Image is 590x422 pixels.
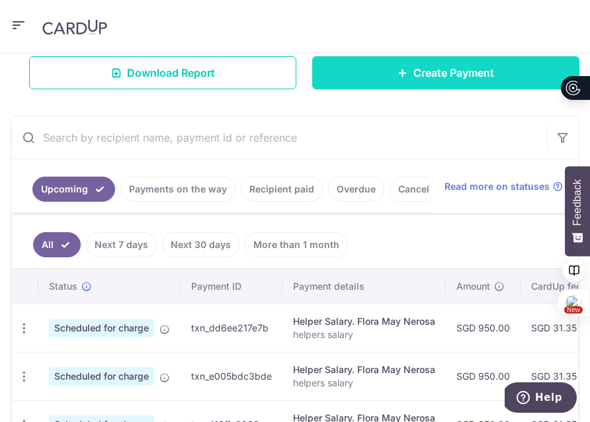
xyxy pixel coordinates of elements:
td: SGD 950.00 [446,352,521,400]
a: Download Report [29,56,296,89]
a: Upcoming [32,177,115,202]
button: Feedback - Show survey [565,166,590,256]
p: helpers salary [293,376,435,390]
span: CardUp fee [531,280,581,293]
td: txn_e005bdc3bde [181,352,282,400]
a: Payments on the way [120,177,235,202]
th: Payment details [282,269,446,304]
span: Status [49,280,77,293]
span: Amount [456,280,490,293]
img: CardUp [42,19,107,35]
a: Next 7 days [86,232,157,257]
span: Scheduled for charge [49,367,154,386]
span: Download Report [127,65,215,81]
input: Search by recipient name, payment id or reference [11,116,547,159]
div: Helper Salary. Flora May Nerosa [293,315,435,328]
span: Scheduled for charge [49,319,154,337]
a: All [33,232,81,257]
a: Cancelled [390,177,452,202]
span: Read more on statuses [444,180,550,193]
td: SGD 950.00 [446,304,521,352]
th: Payment ID [181,269,282,304]
a: Overdue [328,177,384,202]
a: Read more on statuses [444,180,563,193]
div: Helper Salary. Flora May Nerosa [293,363,435,376]
span: Create Payment [413,65,494,81]
iframe: Opens a widget where you can find more information [505,382,577,415]
a: Next 30 days [162,232,239,257]
a: Recipient paid [241,177,323,202]
a: More than 1 month [245,232,348,257]
a: Create Payment [312,56,579,89]
td: txn_dd6ee217e7b [181,304,282,352]
span: Feedback [571,179,583,226]
p: helpers salary [293,328,435,341]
